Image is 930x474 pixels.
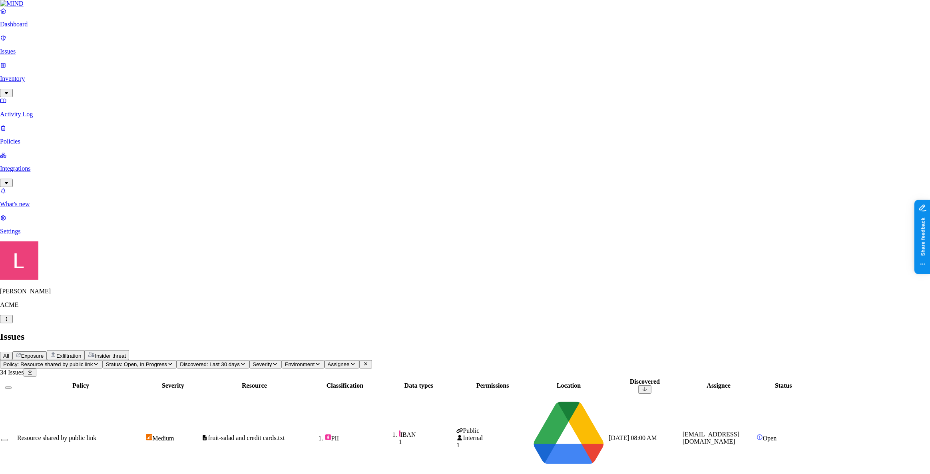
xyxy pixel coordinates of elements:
[17,434,96,441] span: Resource shared by public link
[456,382,529,389] div: Permissions
[253,361,272,367] span: Severity
[383,382,455,389] div: Data types
[3,361,93,367] span: Policy: Resource shared by public link
[456,434,529,442] div: Internal
[530,382,607,389] div: Location
[5,386,12,389] button: Select all
[309,382,381,389] div: Classification
[21,353,44,359] span: Exposure
[17,382,144,389] div: Policy
[180,361,240,367] span: Discovered: Last 30 days
[399,430,400,437] img: pii-line
[325,434,381,442] div: PII
[530,395,607,472] img: google-drive
[609,378,681,385] div: Discovered
[201,382,307,389] div: Resource
[285,361,315,367] span: Environment
[757,434,763,440] img: status-open
[399,438,455,446] div: 1
[328,361,350,367] span: Assignee
[152,435,174,442] span: Medium
[456,427,529,434] div: Public
[146,382,200,389] div: Severity
[683,382,755,389] div: Assignee
[106,361,167,367] span: Status: Open, In Progress
[208,434,285,441] span: fruit-salad and credit cards.txt
[146,434,152,440] img: severity-medium
[763,435,777,442] span: Open
[56,353,81,359] span: Exfiltration
[95,353,126,359] span: Insider threat
[757,382,811,389] div: Status
[609,434,657,441] span: [DATE] 08:00 AM
[1,439,8,441] button: Select row
[456,442,529,449] div: 1
[3,353,9,359] span: All
[683,431,739,445] span: [EMAIL_ADDRESS][DOMAIN_NAME]
[325,434,331,440] img: pii
[399,430,455,438] div: IBAN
